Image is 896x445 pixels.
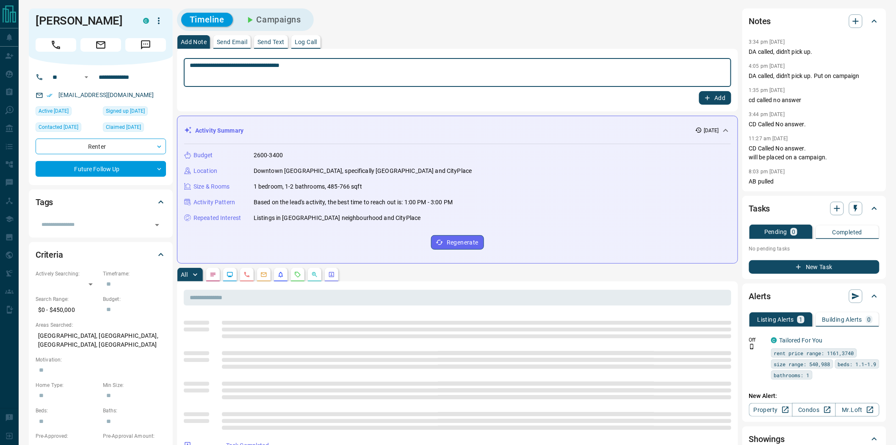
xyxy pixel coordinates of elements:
p: Beds: [36,407,99,414]
svg: Email Verified [47,92,53,98]
p: 11:27 am [DATE] [749,136,788,142]
span: beds: 1.1-1.9 [838,360,877,368]
svg: Requests [294,271,301,278]
span: Message [125,38,166,52]
div: Thu Mar 14 2024 [103,106,166,118]
h1: [PERSON_NAME] [36,14,130,28]
button: New Task [749,260,879,274]
p: Pending [764,229,787,235]
div: Fri Aug 15 2025 [36,122,99,134]
p: New Alert: [749,392,879,400]
a: Tailored For You [780,337,823,344]
p: Budget: [103,295,166,303]
svg: Agent Actions [328,271,335,278]
div: Criteria [36,245,166,265]
h2: Tasks [749,202,770,215]
a: Condos [792,403,836,417]
p: 1 [799,317,802,323]
a: Property [749,403,793,417]
button: Add [699,91,731,105]
div: Notes [749,11,879,31]
div: Activity Summary[DATE] [184,123,731,139]
p: Search Range: [36,295,99,303]
span: Claimed [DATE] [106,123,141,131]
p: Completed [832,229,863,235]
p: Timeframe: [103,270,166,278]
span: rent price range: 1161,3740 [774,349,854,357]
p: DA called, didn't pick up. Put on campaign [749,72,879,81]
p: CD Called No answer. [749,120,879,129]
p: Listings in [GEOGRAPHIC_DATA] neighbourhood and CityPlace [254,214,421,222]
div: Wed Aug 13 2025 [36,106,99,118]
p: Send Text [257,39,285,45]
p: 0 [792,229,796,235]
span: bathrooms: 1 [774,371,810,379]
span: Call [36,38,76,52]
p: Pre-Approval Amount: [103,432,166,440]
p: Send Email [217,39,247,45]
p: Based on the lead's activity, the best time to reach out is: 1:00 PM - 3:00 PM [254,198,453,207]
a: Mr.Loft [835,403,879,417]
div: Future Follow Up [36,161,166,177]
div: Thu Mar 14 2024 [103,122,166,134]
p: [GEOGRAPHIC_DATA], [GEOGRAPHIC_DATA], [GEOGRAPHIC_DATA], [GEOGRAPHIC_DATA] [36,329,166,352]
p: Activity Pattern [194,198,235,207]
p: Motivation: [36,356,166,364]
p: Add Note [181,39,207,45]
div: Renter [36,139,166,154]
p: $0 - $450,000 [36,303,99,317]
p: CD Called No answer. will be placed on a campaign. [749,144,879,162]
p: Location [194,167,217,175]
p: Budget [194,151,213,160]
div: condos.ca [771,337,777,343]
p: 4:05 pm [DATE] [749,63,785,69]
svg: Calls [243,271,250,278]
div: Tasks [749,198,879,219]
p: 1 bedroom, 1-2 bathrooms, 485-766 sqft [254,182,362,191]
p: 8:03 pm [DATE] [749,169,785,175]
p: 3:34 pm [DATE] [749,39,785,45]
p: 2600-3400 [254,151,283,160]
h2: Notes [749,14,771,28]
h2: Alerts [749,289,771,303]
button: Regenerate [431,235,484,250]
p: DA called, didn't pick up. [749,47,879,56]
p: Baths: [103,407,166,414]
p: All [181,272,188,278]
button: Timeline [181,13,233,27]
p: Home Type: [36,381,99,389]
svg: Opportunities [311,271,318,278]
p: [DATE] [704,127,719,134]
p: Pre-Approved: [36,432,99,440]
p: 0 [868,317,871,323]
button: Open [81,72,91,82]
p: Building Alerts [822,317,863,323]
span: Contacted [DATE] [39,123,78,131]
svg: Push Notification Only [749,344,755,350]
p: 1:35 pm [DATE] [749,87,785,93]
p: Downtown [GEOGRAPHIC_DATA], specifically [GEOGRAPHIC_DATA] and CityPlace [254,167,472,175]
p: Log Call [295,39,317,45]
button: Open [151,219,163,231]
div: condos.ca [143,18,149,24]
svg: Lead Browsing Activity [227,271,233,278]
span: Active [DATE] [39,107,69,115]
p: 3:44 pm [DATE] [749,111,785,117]
div: Tags [36,192,166,212]
div: Alerts [749,286,879,306]
button: Campaigns [236,13,310,27]
p: Size & Rooms [194,182,230,191]
a: [EMAIL_ADDRESS][DOMAIN_NAME] [58,92,154,98]
svg: Emails [260,271,267,278]
p: Actively Searching: [36,270,99,278]
svg: Notes [210,271,216,278]
p: No pending tasks [749,242,879,255]
p: Listing Alerts [758,317,794,323]
span: Email [80,38,121,52]
p: Off [749,336,766,344]
p: Areas Searched: [36,321,166,329]
h2: Tags [36,195,53,209]
span: Signed up [DATE] [106,107,145,115]
p: Repeated Interest [194,214,241,222]
p: AB pulled [749,177,879,186]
